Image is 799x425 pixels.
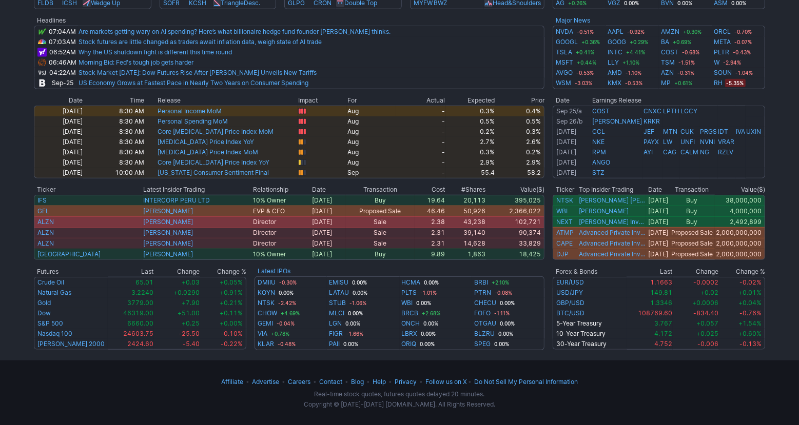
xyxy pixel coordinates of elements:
td: Aug [347,157,396,168]
td: 0.4% [495,106,544,116]
a: NTSK [258,298,275,308]
a: [PERSON_NAME] Investment Partners LP [579,218,646,226]
td: - [396,137,445,147]
a: Blog [351,378,364,386]
td: 8:30 AM [83,157,145,168]
th: Ticker [34,185,143,195]
td: [DATE] [311,195,345,206]
a: Crude Oil [37,278,64,286]
th: Latest Insider Trading [143,185,252,195]
td: 55.4 [446,168,495,178]
a: KMX [608,78,622,88]
span: -1.10% [625,69,644,77]
a: IVA [736,128,745,135]
a: Privacy [395,378,417,386]
td: 0.2% [446,127,495,137]
td: Sale [346,216,415,227]
a: MSFT [556,57,573,68]
a: [GEOGRAPHIC_DATA] [37,250,101,258]
a: Advanced Private Investimentos Inova Simples (I.S.) [579,239,646,248]
a: AMD [608,68,622,78]
a: CHECU [474,298,496,308]
a: [PERSON_NAME] [143,218,193,226]
span: -0.92% [626,28,647,36]
td: 8:30 AM [83,127,145,137]
td: 39,140 [445,227,486,238]
a: ATMP [556,229,574,236]
td: 2,366,022 [486,206,544,216]
span: -1.04% [734,69,755,77]
a: AVGO [556,68,573,78]
td: 43,238 [445,216,486,227]
span: -0.07% [733,38,754,46]
a: PAYX [644,138,659,146]
a: RZLV [718,148,734,156]
a: GBP/USD [556,299,584,307]
td: 10:00 AM [83,168,145,178]
th: Earnings Release [592,95,765,106]
a: AYI [644,148,653,156]
td: [DATE] [646,216,669,227]
a: CAPE [556,239,573,247]
span: +0.30% [681,28,703,36]
a: VIA [258,329,267,339]
td: 0.3% [495,127,544,137]
td: EVP & CFO [252,206,311,216]
span: -0.68% [680,48,701,56]
th: Top Insider Trading [578,185,646,195]
a: [PERSON_NAME] [143,250,193,258]
td: 19.64 [415,195,445,206]
a: GEMI [258,318,273,329]
a: EUR/USD [556,278,584,286]
td: - [396,116,445,127]
a: NEXT [556,218,573,226]
td: Proposed Sale [346,206,415,216]
a: TSM [661,57,675,68]
a: WBI [402,298,413,308]
td: Aug [347,127,396,137]
th: #Shares [445,185,486,195]
a: UNFI [680,138,695,146]
a: [DATE] [556,169,576,176]
a: KOYN [258,288,275,298]
td: Sale [346,227,415,238]
td: 0.3% [446,147,495,157]
td: Aug [347,147,396,157]
span: -0.53% [575,69,595,77]
th: Cost [415,185,445,195]
a: NVNI [700,138,715,146]
a: [PERSON_NAME] [143,239,193,247]
span: +0.69% [671,38,693,46]
td: 2.9% [495,157,544,168]
td: [DATE] [311,216,345,227]
a: LPTH [663,107,679,115]
th: Date [553,95,592,106]
a: NVDA [556,27,573,37]
a: IFS [37,196,47,204]
th: Ticker [553,185,578,195]
td: 0.3% [446,106,495,116]
td: 58.2 [495,168,544,178]
span: -0.43% [732,48,753,56]
a: ONCH [402,318,420,329]
td: 0.5% [446,116,495,127]
a: [PERSON_NAME] [143,207,193,215]
td: 50,926 [445,206,486,216]
a: Advanced Private Investimentos Inova Simples (I.S.) [579,229,646,237]
td: 38,000,000 [715,195,765,206]
td: Sep [347,168,396,178]
a: Sep 25/a [556,107,582,115]
a: [DATE] [556,128,576,135]
a: NG [700,148,709,156]
a: Core [MEDICAL_DATA] Price Index MoM [158,128,274,135]
a: PAII [329,339,340,349]
a: ALZN [37,239,54,247]
th: Impact [298,95,347,106]
a: Nasdaq 100 [37,330,72,337]
a: UXIN [746,128,761,135]
a: CNXC [644,107,661,115]
a: [MEDICAL_DATA] Price Index YoY [158,138,254,146]
th: Date [34,95,83,106]
a: FIGR [329,329,343,339]
td: [DATE] [311,227,345,238]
